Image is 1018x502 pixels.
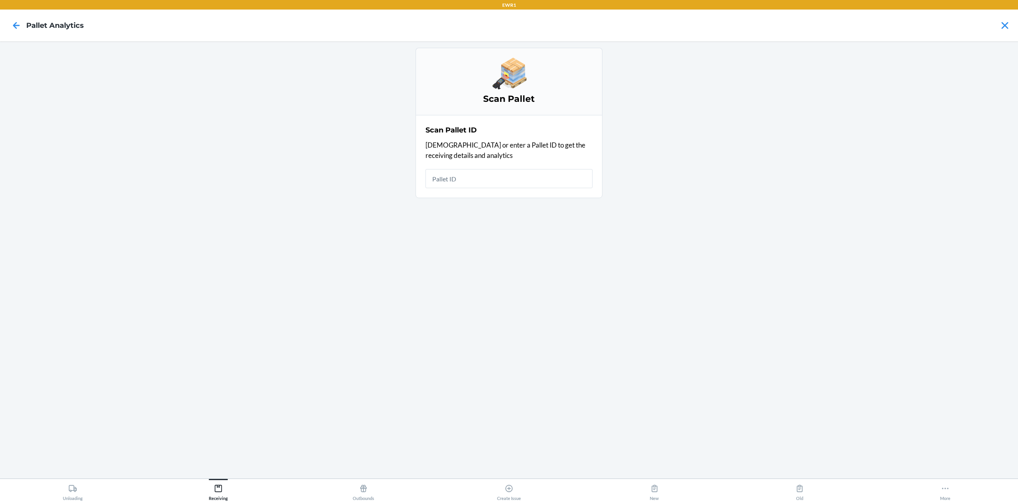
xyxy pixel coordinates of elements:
[872,479,1018,501] button: More
[727,479,873,501] button: Old
[436,479,582,501] button: Create Issue
[63,481,83,501] div: Unloading
[795,481,804,501] div: Old
[26,20,84,31] h4: Pallet Analytics
[425,125,477,135] h2: Scan Pallet ID
[650,481,659,501] div: New
[146,479,291,501] button: Receiving
[425,93,593,105] h3: Scan Pallet
[425,169,593,188] input: Pallet ID
[502,2,516,9] p: EWR1
[582,479,727,501] button: New
[425,140,593,160] p: [DEMOGRAPHIC_DATA] or enter a Pallet ID to get the receiving details and analytics
[209,481,228,501] div: Receiving
[940,481,950,501] div: More
[353,481,374,501] div: Outbounds
[291,479,436,501] button: Outbounds
[497,481,521,501] div: Create Issue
